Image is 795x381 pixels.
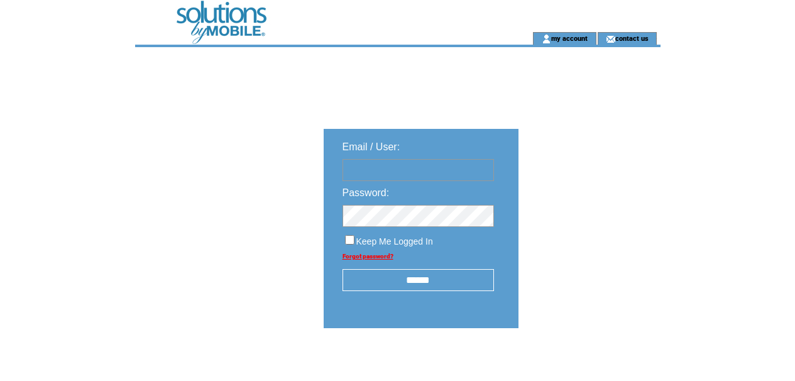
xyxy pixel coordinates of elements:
span: Password: [343,187,390,198]
a: contact us [615,34,649,42]
img: account_icon.gif;jsessionid=926CF6B9689E47961A20AED6D3CDB486 [542,34,551,44]
a: my account [551,34,588,42]
span: Email / User: [343,141,400,152]
img: contact_us_icon.gif;jsessionid=926CF6B9689E47961A20AED6D3CDB486 [606,34,615,44]
span: Keep Me Logged In [356,236,433,246]
img: transparent.png;jsessionid=926CF6B9689E47961A20AED6D3CDB486 [555,360,618,375]
a: Forgot password? [343,253,393,260]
